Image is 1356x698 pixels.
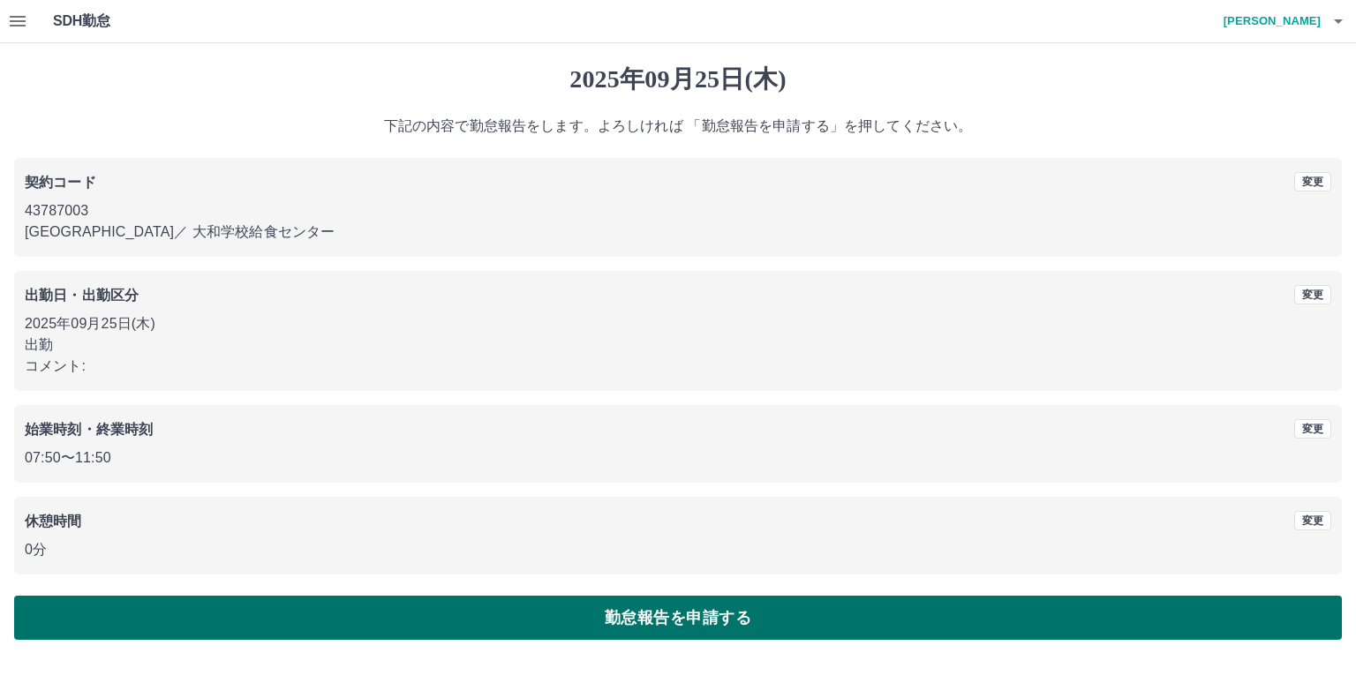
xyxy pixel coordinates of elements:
[25,175,96,190] b: 契約コード
[14,116,1342,137] p: 下記の内容で勤怠報告をします。よろしければ 「勤怠報告を申請する」を押してください。
[25,539,1331,560] p: 0分
[14,64,1342,94] h1: 2025年09月25日(木)
[1294,419,1331,439] button: 変更
[25,334,1331,356] p: 出勤
[25,447,1331,469] p: 07:50 〜 11:50
[25,422,153,437] b: 始業時刻・終業時刻
[1294,285,1331,304] button: 変更
[1294,172,1331,191] button: 変更
[14,596,1342,640] button: 勤怠報告を申請する
[25,288,139,303] b: 出勤日・出勤区分
[25,221,1331,243] p: [GEOGRAPHIC_DATA] ／ 大和学校給食センター
[25,356,1331,377] p: コメント:
[1294,511,1331,530] button: 変更
[25,200,1331,221] p: 43787003
[25,514,82,529] b: 休憩時間
[25,313,1331,334] p: 2025年09月25日(木)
